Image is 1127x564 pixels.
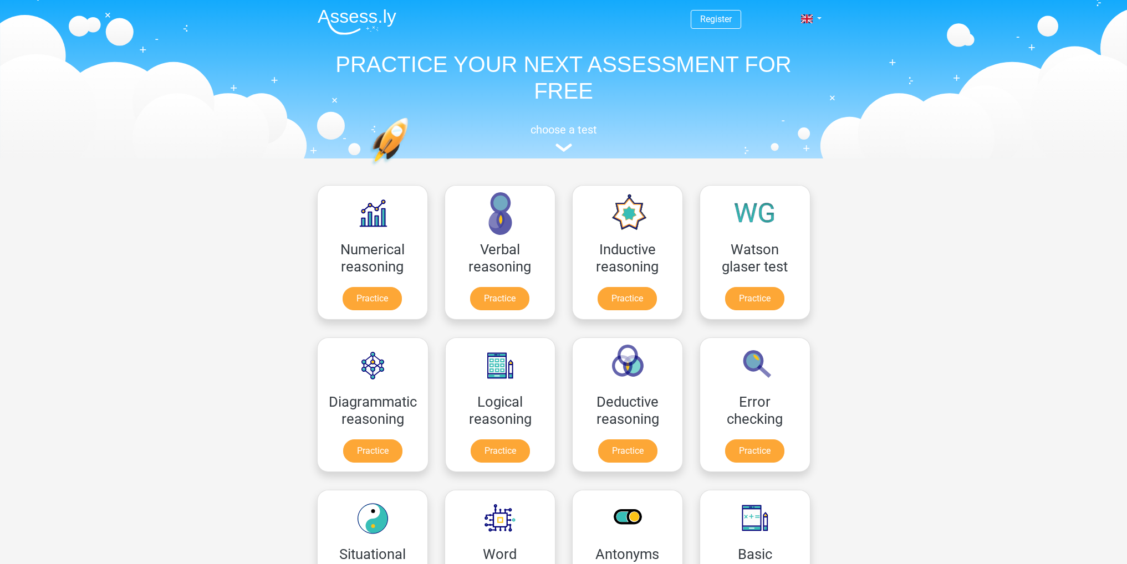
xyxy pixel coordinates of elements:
a: Practice [598,287,657,310]
h5: choose a test [309,123,819,136]
a: Practice [471,439,530,463]
a: Practice [343,439,402,463]
a: Practice [343,287,402,310]
h1: PRACTICE YOUR NEXT ASSESSMENT FOR FREE [309,51,819,104]
a: Practice [598,439,657,463]
a: Register [700,14,732,24]
img: Assessly [318,9,396,35]
img: practice [370,117,451,218]
a: Practice [470,287,529,310]
a: Practice [725,287,784,310]
img: assessment [555,143,572,152]
a: Practice [725,439,784,463]
a: choose a test [309,123,819,152]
